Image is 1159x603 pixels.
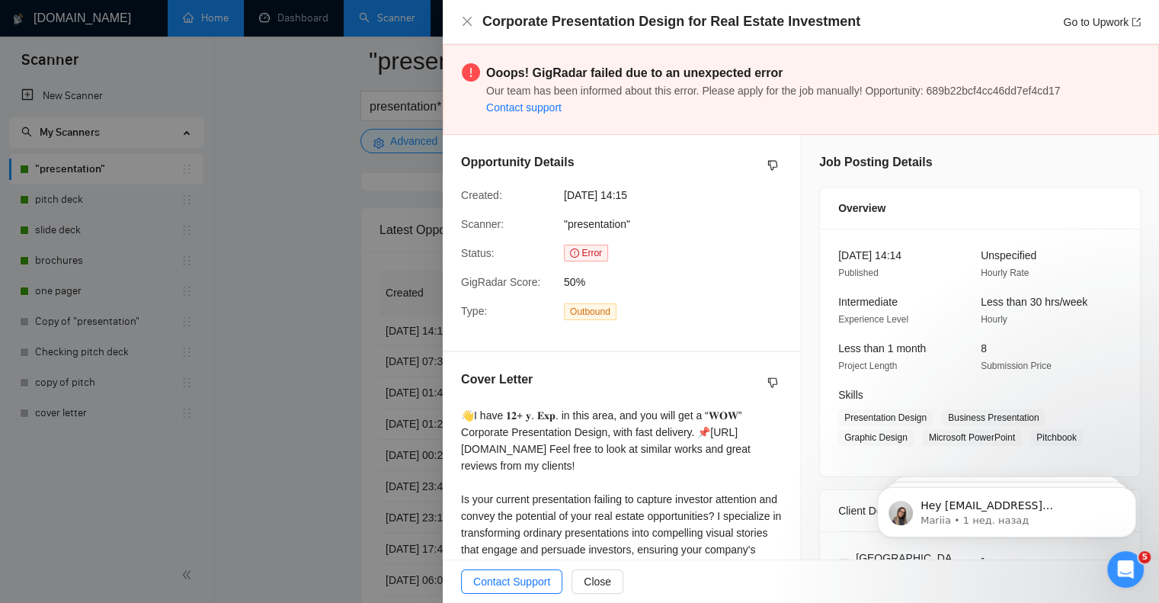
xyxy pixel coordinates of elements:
span: Intermediate [838,296,898,308]
span: Skills [838,389,863,401]
span: Pitchbook [1030,429,1083,446]
span: Microsoft PowerPoint [923,429,1021,446]
iframe: Intercom notifications сообщение [854,455,1159,562]
button: Close [571,569,623,594]
span: close [461,15,473,27]
span: Less than 30 hrs/week [981,296,1087,308]
img: 🇵🇹 [839,558,850,569]
span: Hourly [981,314,1007,325]
span: Status: [461,247,495,259]
span: exclamation-circle [570,249,579,258]
span: [DATE] 14:15 [564,187,792,204]
a: Go to Upworkexport [1063,16,1141,28]
span: dislike [767,159,778,172]
h5: Job Posting Details [819,153,932,172]
span: 5 [1138,551,1151,563]
h5: Opportunity Details [461,153,574,172]
div: Client Details [838,490,1122,531]
span: Scanner: [461,218,504,230]
span: Less than 1 month [838,342,926,354]
span: GigRadar Score: [461,276,540,288]
span: Hourly Rate [981,268,1029,278]
a: Contact support [486,101,562,114]
span: Graphic Design [838,429,914,446]
strong: Ooops! GigRadar failed due to an unexpected error [486,66,783,79]
span: 50% [564,274,792,290]
button: dislike [764,156,782,175]
span: Our team has been informed about this error. Please apply for the job manually! Opportunity: 689b... [486,85,1060,97]
button: Contact Support [461,569,562,594]
span: Created: [461,189,502,201]
span: export [1132,18,1141,27]
span: Unspecified [981,249,1036,261]
h4: Corporate Presentation Design for Real Estate Investment [482,12,860,31]
span: Overview [838,200,885,217]
span: Business Presentation [942,409,1045,426]
h5: Cover Letter [461,370,533,389]
span: exclamation-circle [462,63,480,82]
span: Outbound [564,303,616,320]
span: Submission Price [981,361,1052,371]
button: Close [461,15,473,28]
span: "presentation" [564,218,630,230]
span: Presentation Design [838,409,933,426]
button: dislike [764,374,782,392]
span: Error [564,245,608,261]
span: [DATE] 14:14 [838,249,901,261]
span: Contact Support [473,573,550,590]
iframe: Intercom live chat [1107,551,1144,588]
span: Project Length [838,361,897,371]
span: Close [584,573,611,590]
span: 8 [981,342,987,354]
span: Type: [461,305,487,317]
span: Experience Level [838,314,908,325]
span: Published [838,268,879,278]
span: dislike [767,377,778,389]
